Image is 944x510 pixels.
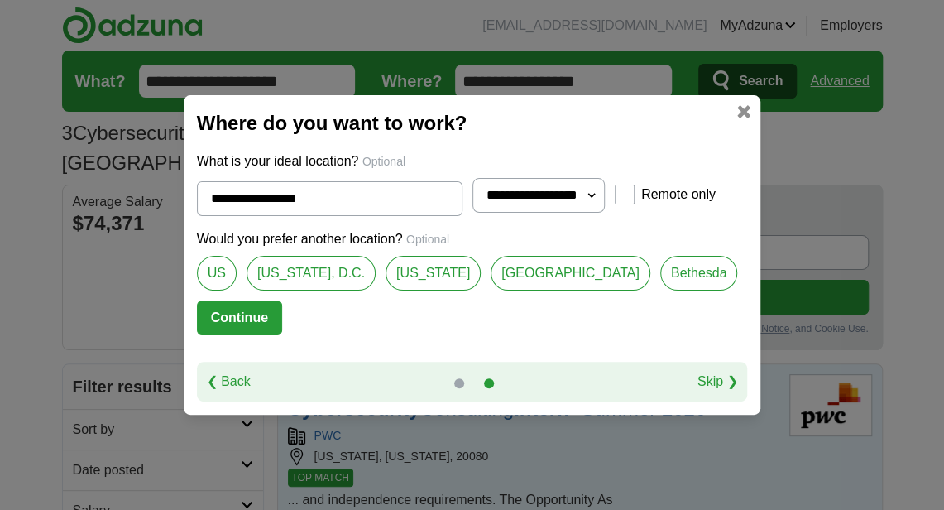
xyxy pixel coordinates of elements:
p: Would you prefer another location? [197,229,748,249]
a: [GEOGRAPHIC_DATA] [491,256,650,291]
a: Skip ❯ [697,372,738,392]
label: Remote only [641,185,716,204]
a: US [197,256,237,291]
a: [US_STATE] [386,256,481,291]
h2: Where do you want to work? [197,108,748,138]
a: [US_STATE], D.C. [247,256,376,291]
a: ❮ Back [207,372,251,392]
p: What is your ideal location? [197,152,748,171]
span: Optional [406,233,449,246]
button: Continue [197,301,282,335]
span: Optional [362,155,405,168]
a: Bethesda [660,256,738,291]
